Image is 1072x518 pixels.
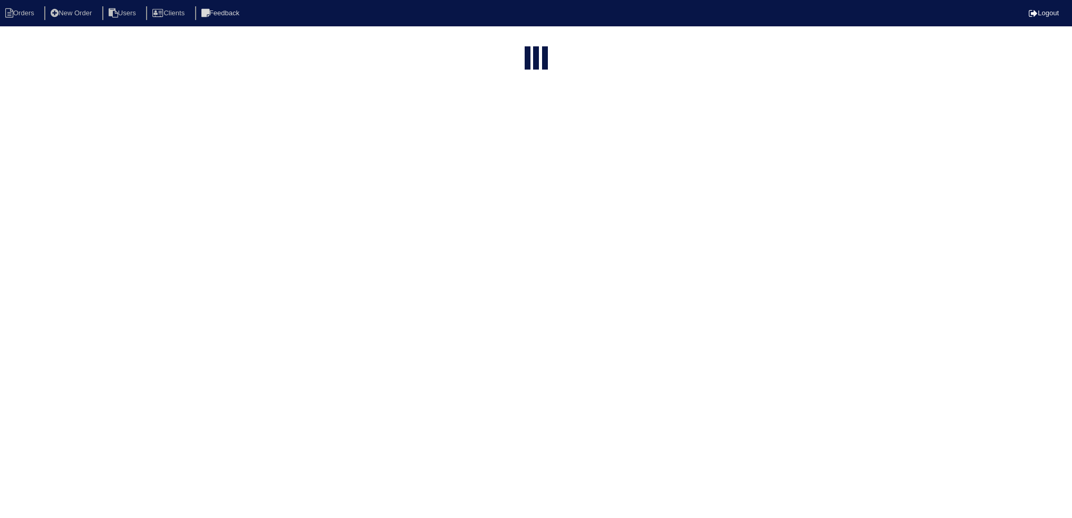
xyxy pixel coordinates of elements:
a: Users [102,9,144,17]
li: Users [102,6,144,21]
li: Clients [146,6,193,21]
div: loading... [533,46,539,73]
a: Clients [146,9,193,17]
li: New Order [44,6,100,21]
li: Feedback [195,6,248,21]
a: New Order [44,9,100,17]
a: Logout [1029,9,1059,17]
